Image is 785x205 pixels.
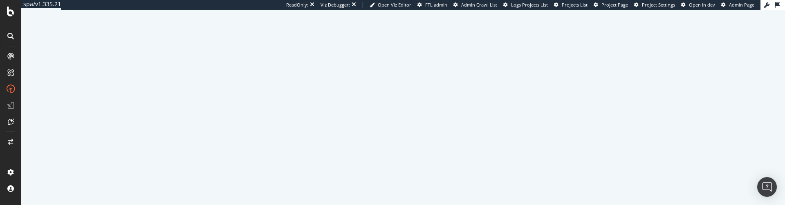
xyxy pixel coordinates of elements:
a: Project Page [594,2,628,8]
a: Logs Projects List [503,2,548,8]
span: Logs Projects List [511,2,548,8]
a: Open in dev [681,2,715,8]
div: animation [374,86,433,116]
a: Projects List [554,2,588,8]
a: Open Viz Editor [370,2,411,8]
span: Project Page [601,2,628,8]
div: Open Intercom Messenger [757,177,777,197]
span: Open Viz Editor [378,2,411,8]
span: Projects List [562,2,588,8]
a: Project Settings [634,2,675,8]
div: ReadOnly: [286,2,308,8]
span: Admin Crawl List [461,2,497,8]
div: Viz Debugger: [321,2,350,8]
span: Project Settings [642,2,675,8]
span: Open in dev [689,2,715,8]
span: Admin Page [729,2,754,8]
span: FTL admin [425,2,447,8]
a: Admin Page [721,2,754,8]
a: FTL admin [417,2,447,8]
a: Admin Crawl List [453,2,497,8]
